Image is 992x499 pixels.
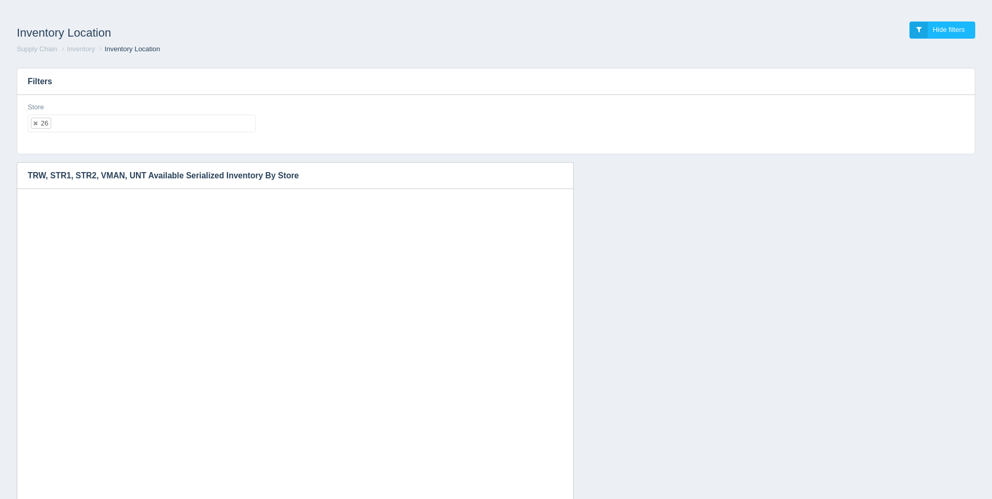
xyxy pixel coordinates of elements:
div: 26 [41,120,48,127]
h3: Filters [17,69,975,95]
h3: TRW, STR1, STR2, VMAN, UNT Available Serialized Inventory By Store [17,163,557,189]
a: Inventory [67,45,95,53]
a: Supply Chain [17,45,57,53]
li: Inventory Location [97,44,160,54]
label: Store [28,103,44,112]
span: Hide filters [933,26,965,33]
h1: Inventory Location [17,21,496,44]
a: Hide filters [909,21,975,39]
